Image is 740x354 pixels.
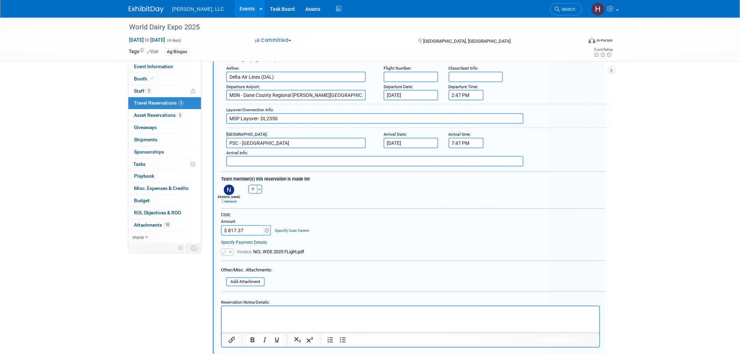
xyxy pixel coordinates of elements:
small: : [384,66,412,71]
img: ExhibitDay [129,6,164,13]
button: Superscript [304,335,316,345]
img: Format-Inperson.png [589,37,596,43]
span: Shipments [134,137,157,142]
span: Booth [134,76,155,82]
span: Sponsorships [134,149,164,155]
a: Playbook [128,170,201,182]
small: : [449,66,479,71]
a: Booth [128,73,201,85]
span: Arrival Date [384,132,406,137]
a: Event Information [128,61,201,73]
span: ROI, Objectives & ROO [134,210,181,215]
button: Underline [271,335,283,345]
span: Asset Reservations [134,112,183,118]
span: Misc. Expenses & Credits [134,185,188,191]
span: Return Flight (flight back) [221,56,276,62]
div: In-Person [597,38,613,43]
span: Playbook [134,173,154,179]
button: Committed [252,37,294,44]
small: : [449,132,471,137]
small: : [449,84,478,89]
span: Layover/Connection Info [226,107,273,112]
span: [GEOGRAPHIC_DATA], [GEOGRAPHIC_DATA] [423,38,511,44]
span: Arrival time [449,132,470,137]
img: N.jpg [224,185,234,195]
div: Ag/Biogas [165,48,189,56]
div: Reservation Notes/Details: [221,297,600,306]
span: Event Information [134,64,173,69]
span: Departure Airport [226,84,259,89]
a: Travel Reservations8 [128,97,201,109]
a: Misc. Expenses & Credits [128,183,201,194]
a: Staff2 [128,85,201,97]
img: Hannah Mulholland [591,2,605,16]
small: : [226,84,260,89]
small: : [384,132,407,137]
a: more [128,232,201,243]
button: Numbered list [325,335,336,345]
span: 8 [178,100,184,106]
span: more [133,234,144,240]
div: Cost: [221,212,605,218]
div: Other/Misc. Attachments: [221,267,272,275]
span: to [144,37,150,43]
button: Bullet list [337,335,349,345]
td: Tags [129,48,158,56]
span: Departure Date [384,84,412,89]
a: Tasks [128,158,201,170]
button: Italic [259,335,271,345]
span: Search [560,7,576,12]
span: Potential Scheduling Conflict -- at least one attendee is tagged in another overlapping event. [191,88,195,94]
a: Giveaways [128,122,201,134]
a: Asset Reservations3 [128,109,201,121]
span: Class/Seat Info [449,66,478,71]
button: Insert/edit link [226,335,238,345]
div: Event Format [541,36,613,47]
small: : [226,107,274,112]
a: ROI, Objectives & ROO [128,207,201,219]
span: Departure Time [449,84,477,89]
a: Budget [128,195,201,207]
i: Booth reservation complete [150,77,154,80]
small: : [226,66,239,71]
div: World Dairy Expo 2025 [127,21,572,34]
td: Toggle Event Tabs [187,243,201,253]
span: Staff [134,88,151,94]
span: 10 [164,222,171,227]
small: : [384,84,413,89]
a: Specify Payment Details [221,240,267,245]
button: Bold [247,335,258,345]
span: NCL WDE 2025 FLight.pdf [237,249,304,254]
div: Amount [221,219,272,225]
small: : [226,132,268,137]
span: Tasks [133,161,145,167]
span: [GEOGRAPHIC_DATA] [226,132,266,137]
span: Budget [134,198,150,203]
span: Travel Reservations [134,100,184,106]
span: [DATE] [DATE] [129,37,165,43]
a: remove [221,199,236,203]
td: Personalize Event Tab Strip [175,243,187,253]
div: [PERSON_NAME] [218,195,240,204]
span: (4 days) [166,38,181,43]
span: Attachments [134,222,171,228]
div: Event Rating [594,48,613,51]
a: Edit [147,49,158,54]
span: 2 [146,88,151,93]
div: Team member(s) this reservation is made for: [221,173,605,183]
span: Invoice: [237,249,253,254]
iframe: Rich Text Area [222,306,599,333]
a: Specify Cost Center [275,228,310,233]
span: Airline [226,66,238,71]
span: Arrival Info [226,150,247,155]
small: : [226,150,248,155]
span: Flight Number [384,66,411,71]
a: Shipments [128,134,201,146]
span: [PERSON_NAME], LLC [172,6,224,12]
span: Giveaways [134,125,157,130]
a: Search [550,3,582,15]
a: Attachments10 [128,219,201,231]
a: Sponsorships [128,146,201,158]
button: Subscript [292,335,304,345]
